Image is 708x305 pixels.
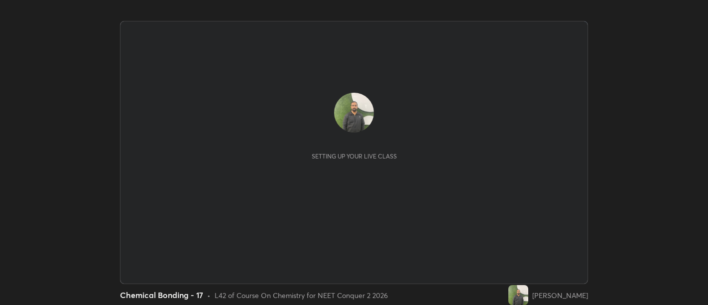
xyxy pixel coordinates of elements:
[312,152,397,160] div: Setting up your live class
[532,290,588,301] div: [PERSON_NAME]
[120,289,203,301] div: Chemical Bonding - 17
[207,290,211,301] div: •
[334,93,374,133] img: ac796851681f4a6fa234867955662471.jpg
[215,290,388,301] div: L42 of Course On Chemistry for NEET Conquer 2 2026
[508,285,528,305] img: ac796851681f4a6fa234867955662471.jpg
